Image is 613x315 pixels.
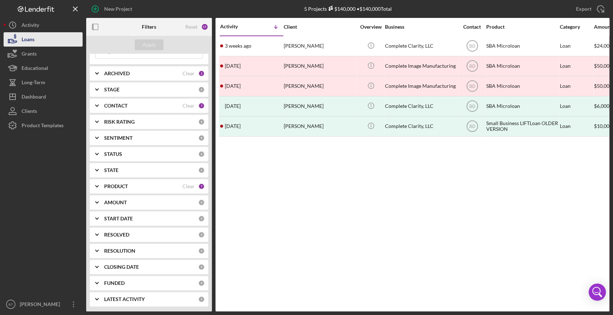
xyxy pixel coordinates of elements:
[86,2,139,16] button: New Project
[469,84,475,89] text: BD
[486,117,558,136] div: Small Business LIFTLoan OLDER VERSION
[198,296,205,302] div: 0
[198,167,205,173] div: 0
[22,75,45,91] div: Long-Term
[198,264,205,270] div: 0
[104,216,133,221] b: START DATE
[560,77,593,96] div: Loan
[569,2,609,16] button: Export
[225,123,241,129] time: 2022-07-11 15:06
[182,103,195,109] div: Clear
[560,37,593,56] div: Loan
[284,37,356,56] div: [PERSON_NAME]
[104,296,145,302] b: LATEST ACTIVITY
[284,117,356,136] div: [PERSON_NAME]
[201,23,208,30] div: 17
[469,64,475,69] text: BD
[4,90,83,104] button: Dashboard
[104,248,135,254] b: RESOLUTION
[284,24,356,30] div: Client
[22,32,34,48] div: Loans
[4,118,83,133] button: Product Templates
[486,37,558,56] div: SBA Microloan
[22,47,37,63] div: Grants
[104,232,129,238] b: RESOLVED
[104,71,130,76] b: ARCHIVED
[22,90,46,106] div: Dashboard
[385,24,457,30] div: Business
[104,264,139,270] b: CLOSING DATE
[385,77,457,96] div: Complete Image Manufacturing
[22,118,64,134] div: Product Templates
[182,183,195,189] div: Clear
[104,2,132,16] div: New Project
[104,183,128,189] b: PRODUCT
[198,86,205,93] div: 0
[589,283,606,301] div: Open Intercom Messenger
[22,18,39,34] div: Activity
[142,24,156,30] b: Filters
[104,119,135,125] b: RISK RATING
[198,151,205,157] div: 0
[198,119,205,125] div: 0
[459,24,486,30] div: Contact
[104,87,120,92] b: STAGE
[104,103,127,109] b: CONTACT
[198,232,205,238] div: 0
[576,2,591,16] div: Export
[185,24,198,30] div: Reset
[4,75,83,90] button: Long-Term
[4,18,83,32] button: Activity
[104,151,122,157] b: STATUS
[4,61,83,75] button: Educational
[486,57,558,76] div: SBA Microloan
[104,167,119,173] b: STATE
[4,297,83,311] button: BT[PERSON_NAME]
[22,104,37,120] div: Clients
[198,183,205,190] div: 7
[225,83,241,89] time: 2023-10-11 12:44
[135,39,163,50] button: Apply
[385,117,457,136] div: Complete Clarity, LLC
[182,71,195,76] div: Clear
[486,24,558,30] div: Product
[4,32,83,47] button: Loans
[304,6,392,12] div: 5 Projects • $140,000 Total
[22,61,48,77] div: Educational
[198,135,205,141] div: 0
[284,57,356,76] div: [PERSON_NAME]
[198,215,205,222] div: 0
[220,24,252,29] div: Activity
[198,102,205,109] div: 7
[198,70,205,77] div: 2
[327,6,356,12] div: $140,000
[4,104,83,118] button: Clients
[9,302,13,306] text: BT
[104,280,125,286] b: FUNDED
[225,103,241,109] time: 2022-08-17 19:18
[104,135,133,141] b: SENTIMENT
[198,280,205,286] div: 0
[4,47,83,61] button: Grants
[284,77,356,96] div: [PERSON_NAME]
[469,44,475,49] text: BD
[486,97,558,116] div: SBA Microloan
[385,37,457,56] div: Complete Clarity, LLC
[225,63,241,69] time: 2023-11-29 12:14
[560,97,593,116] div: Loan
[486,77,558,96] div: SBA Microloan
[284,97,356,116] div: [PERSON_NAME]
[469,124,475,129] text: BD
[143,39,156,50] div: Apply
[469,104,475,109] text: BD
[385,57,457,76] div: Complete Image Manufacturing
[560,24,593,30] div: Category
